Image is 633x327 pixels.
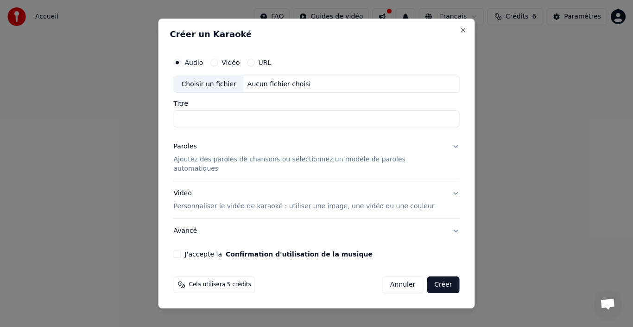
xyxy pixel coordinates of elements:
[174,202,435,211] p: Personnaliser le vidéo de karaoké : utiliser une image, une vidéo ou une couleur
[427,276,459,293] button: Créer
[174,101,460,107] label: Titre
[174,189,435,211] div: Vidéo
[189,281,251,289] span: Cela utilisera 5 crédits
[222,59,240,66] label: Vidéo
[174,76,244,93] div: Choisir un fichier
[170,30,463,38] h2: Créer un Karaoké
[174,135,460,181] button: ParolesAjoutez des paroles de chansons ou sélectionnez un modèle de paroles automatiques
[174,142,197,152] div: Paroles
[174,155,445,174] p: Ajoutez des paroles de chansons ou sélectionnez un modèle de paroles automatiques
[226,251,373,257] button: J'accepte la
[244,80,315,89] div: Aucun fichier choisi
[185,59,203,66] label: Audio
[185,251,373,257] label: J'accepte la
[174,219,460,243] button: Avancé
[382,276,423,293] button: Annuler
[174,181,460,218] button: VidéoPersonnaliser le vidéo de karaoké : utiliser une image, une vidéo ou une couleur
[259,59,272,66] label: URL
